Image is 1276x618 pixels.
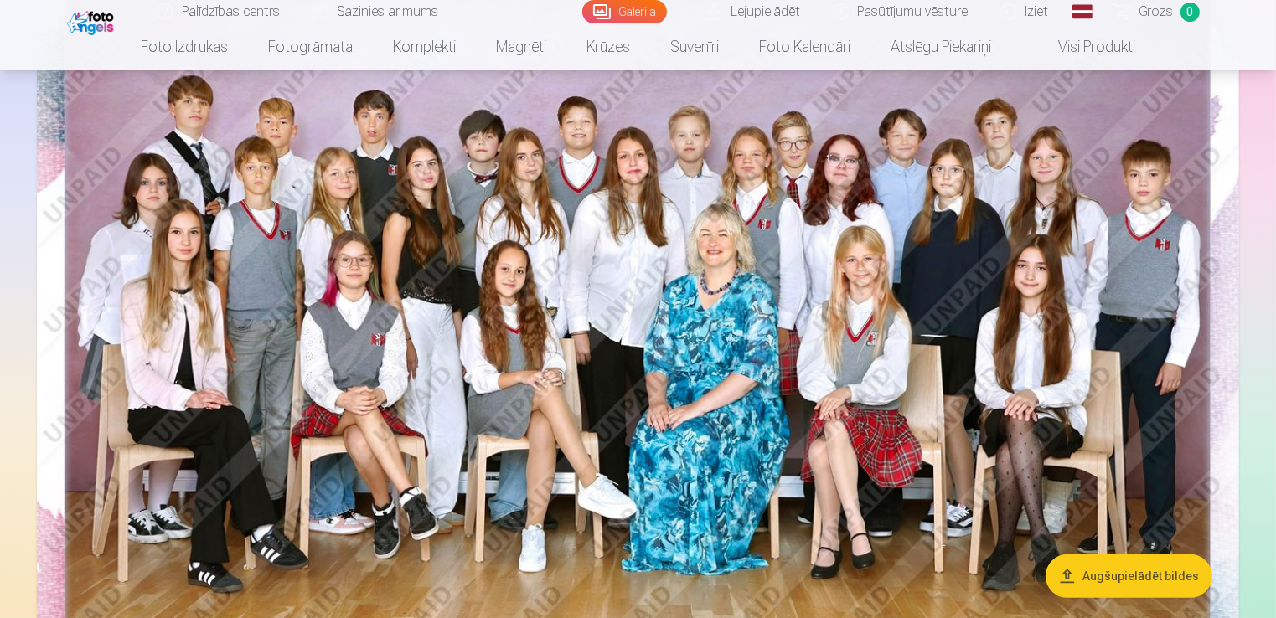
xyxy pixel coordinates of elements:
[1139,2,1174,22] span: Grozs
[870,23,1011,70] a: Atslēgu piekariņi
[476,23,566,70] a: Magnēti
[248,23,373,70] a: Fotogrāmata
[67,7,118,35] img: /fa1
[650,23,739,70] a: Suvenīri
[566,23,650,70] a: Krūzes
[1046,554,1212,598] button: Augšupielādēt bildes
[1011,23,1155,70] a: Visi produkti
[739,23,870,70] a: Foto kalendāri
[121,23,248,70] a: Foto izdrukas
[373,23,476,70] a: Komplekti
[1180,3,1200,22] span: 0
